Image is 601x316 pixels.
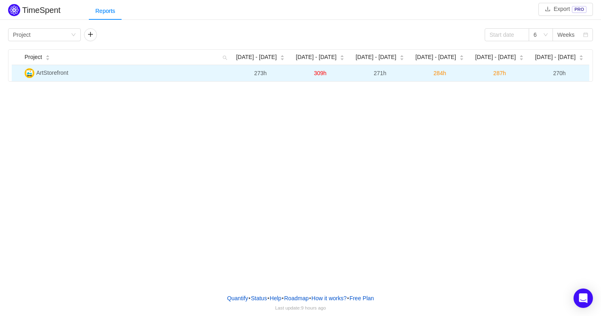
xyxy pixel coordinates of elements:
[553,70,565,76] span: 270h
[519,54,524,57] i: icon: caret-up
[25,53,42,61] span: Project
[399,54,404,59] div: Sort
[280,54,285,57] i: icon: caret-up
[579,54,584,57] i: icon: caret-up
[311,292,347,304] button: How it works?
[535,53,576,61] span: [DATE] - [DATE]
[280,54,285,59] div: Sort
[71,32,76,38] i: icon: down
[36,70,68,76] span: ArtStorefront
[282,295,284,301] span: •
[13,29,31,41] div: Project
[356,53,397,61] span: [DATE] - [DATE]
[459,54,464,59] div: Sort
[416,53,456,61] span: [DATE] - [DATE]
[400,57,404,59] i: icon: caret-down
[89,2,122,20] div: Reports
[25,68,34,78] img: A
[349,292,374,304] button: Free Plan
[579,57,584,59] i: icon: caret-down
[493,70,506,76] span: 287h
[236,53,277,61] span: [DATE] - [DATE]
[314,70,326,76] span: 309h
[8,4,20,16] img: Quantify logo
[579,54,584,59] div: Sort
[284,292,309,304] a: Roadmap
[485,28,529,41] input: Start date
[400,54,404,57] i: icon: caret-up
[254,70,267,76] span: 273h
[347,295,349,301] span: •
[583,32,588,38] i: icon: calendar
[22,6,61,15] h2: TimeSpent
[227,292,248,304] a: Quantify
[248,295,250,301] span: •
[433,70,446,76] span: 284h
[475,53,516,61] span: [DATE] - [DATE]
[280,57,285,59] i: icon: caret-down
[534,29,537,41] div: 6
[275,305,326,310] span: Last update:
[269,292,282,304] a: Help
[301,305,326,310] span: 9 hours ago
[519,57,524,59] i: icon: caret-down
[519,54,524,59] div: Sort
[250,292,267,304] a: Status
[296,53,337,61] span: [DATE] - [DATE]
[557,29,575,41] div: Weeks
[340,57,345,59] i: icon: caret-down
[84,28,97,41] button: icon: plus
[45,54,50,59] div: Sort
[460,57,464,59] i: icon: caret-down
[309,295,311,301] span: •
[340,54,345,57] i: icon: caret-up
[543,32,548,38] i: icon: down
[574,289,593,308] div: Open Intercom Messenger
[219,50,231,65] i: icon: search
[340,54,345,59] div: Sort
[46,57,50,59] i: icon: caret-down
[538,3,593,16] button: icon: downloadExportPRO
[46,54,50,57] i: icon: caret-up
[460,54,464,57] i: icon: caret-up
[267,295,269,301] span: •
[374,70,386,76] span: 271h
